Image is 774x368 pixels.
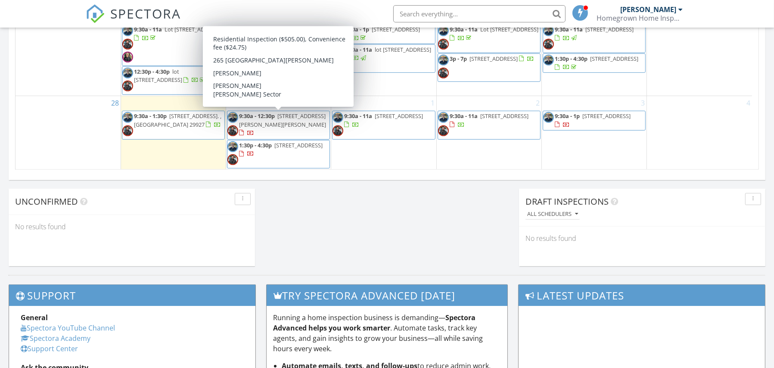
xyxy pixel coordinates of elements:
span: Lot [STREET_ADDRESS] [165,25,223,33]
img: anth.jpg [438,125,449,136]
span: 3p - 7p [450,55,467,62]
p: Running a home inspection business is demanding— . Automate tasks, track key agents, and gain ins... [273,312,501,354]
strong: General [21,313,48,322]
span: 1:30p - 4:30p [555,55,587,62]
a: 9:30a - 11a Lot [STREET_ADDRESS] [122,24,225,66]
span: lot [STREET_ADDRESS] [134,68,182,84]
td: Go to September 28, 2025 [16,96,121,169]
a: 1:30p - 3p [STREET_ADDRESS] [227,53,330,82]
a: 9:30a - 1p [STREET_ADDRESS] [555,112,631,128]
td: Go to October 2, 2025 [436,96,541,169]
a: Go to September 29, 2025 [214,96,226,110]
a: Go to October 3, 2025 [639,96,647,110]
span: SPECTORA [111,4,181,22]
img: anth.jpg [438,68,449,78]
img: me.jpg [438,112,449,123]
h3: Support [9,285,255,306]
img: me.jpg [333,46,343,56]
span: [STREET_ADDRESS] [480,112,528,120]
span: lot [STREET_ADDRESS] [375,46,431,53]
span: [STREET_ADDRESS] [469,55,518,62]
a: Support Center [21,344,78,353]
span: Lot [STREET_ADDRESS] [270,25,328,33]
a: 9:30a - 1:30p [STREET_ADDRESS]. , [GEOGRAPHIC_DATA] 29927 [122,111,225,139]
img: anth.jpg [227,125,238,136]
span: [STREET_ADDRESS] [267,55,315,62]
span: [STREET_ADDRESS] [585,25,634,33]
img: me.jpg [122,112,133,123]
span: Lot [STREET_ADDRESS] [480,25,538,33]
span: [STREET_ADDRESS] [274,141,323,149]
img: me.jpg [122,68,133,78]
img: The Best Home Inspection Software - Spectora [86,4,105,23]
span: [STREET_ADDRESS] [582,112,631,120]
a: 1:30p - 4:30p [STREET_ADDRESS] [227,140,330,168]
img: me.jpg [227,25,238,36]
a: 9:30a - 11a [STREET_ADDRESS] [332,111,435,139]
div: Homegrown Home Inspection [597,14,683,22]
img: me.jpg [438,25,449,36]
td: Go to October 1, 2025 [331,96,436,169]
a: 1:30p - 4:30p [STREET_ADDRESS] [555,55,638,71]
img: anth.jpg [227,154,238,165]
div: No results found [519,227,765,250]
strong: Spectora Advanced helps you work smarter [273,313,476,333]
a: Go to October 4, 2025 [745,96,752,110]
span: 12:30p - 4:30p [134,68,170,75]
td: Go to October 3, 2025 [541,96,647,169]
span: [STREET_ADDRESS] [590,55,638,62]
img: david.jpg [122,52,133,62]
a: 9:30a - 11a [STREET_ADDRESS] [543,24,646,53]
span: [STREET_ADDRESS] [372,25,420,33]
img: anth.jpg [227,39,238,50]
a: 3p - 7p [STREET_ADDRESS] [438,53,541,82]
span: 9:30a - 1p [344,25,369,33]
img: me.jpg [333,112,343,123]
a: Go to September 30, 2025 [320,96,331,110]
img: anth.jpg [122,125,133,136]
span: 9:30a - 11a [344,46,372,53]
span: 9:30a - 1:30p [134,112,167,120]
a: Go to October 1, 2025 [429,96,436,110]
img: me.jpg [227,112,238,123]
a: 9:30a - 11a Lot [STREET_ADDRESS] [134,25,223,41]
span: 1:30p - 4:30p [239,141,272,149]
span: Unconfirmed [15,196,78,207]
button: All schedulers [525,209,580,220]
span: 9:30a - 11a [555,25,583,33]
span: Draft Inspections [525,196,609,207]
span: 9:30a - 1p [555,112,580,120]
span: 9:30a - 11a [344,112,372,120]
a: 9:30a - 11a Lot [STREET_ADDRESS] [227,24,330,53]
a: 1:30p - 3p [STREET_ADDRESS] [239,55,315,71]
img: me.jpg [227,141,238,152]
a: Spectora Academy [21,334,90,343]
a: 1:30p - 4:30p [STREET_ADDRESS] [239,141,323,157]
img: anth.jpg [438,39,449,50]
a: Go to October 2, 2025 [534,96,541,110]
div: No results found [9,215,255,238]
a: 9:30a - 11a lot [STREET_ADDRESS] [332,44,435,73]
img: anth.jpg [333,59,343,69]
a: 9:30a - 11a Lot [STREET_ADDRESS] [239,25,328,41]
span: 1:30p - 3p [239,55,264,62]
h3: Latest Updates [519,285,765,306]
td: Go to October 4, 2025 [647,96,752,169]
img: anth.jpg [227,68,238,78]
div: [PERSON_NAME] [621,5,677,14]
a: 9:30a - 11a lot [STREET_ADDRESS] [344,46,431,62]
a: 9:30a - 1p [STREET_ADDRESS] [344,25,420,41]
div: All schedulers [527,211,578,217]
a: 9:30a - 11a Lot [STREET_ADDRESS] [450,25,538,41]
img: me.jpg [227,55,238,65]
a: Go to September 28, 2025 [109,96,121,110]
img: anth.jpg [122,81,133,91]
span: [STREET_ADDRESS][PERSON_NAME][PERSON_NAME] [239,112,326,128]
img: me.jpg [543,112,554,123]
a: 9:30a - 1:30p [STREET_ADDRESS]. , [GEOGRAPHIC_DATA] 29927 [134,112,221,128]
a: 9:30a - 11a [STREET_ADDRESS] [555,25,634,41]
img: anth.jpg [333,125,343,136]
a: 9:30a - 1p [STREET_ADDRESS] [543,111,646,130]
span: 9:30a - 11a [239,25,267,33]
a: SPECTORA [86,12,181,30]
